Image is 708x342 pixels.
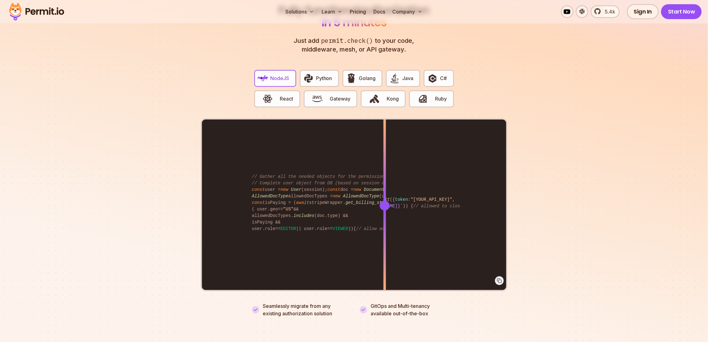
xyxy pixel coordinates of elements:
[280,227,296,232] span: EDITOR
[327,187,340,192] span: const
[293,214,314,218] span: includes
[402,75,413,82] span: Java
[627,4,659,19] a: Sign In
[371,6,388,18] a: Docs
[343,194,380,199] span: AllowedDocType
[296,200,309,205] span: await
[327,214,338,218] span: type
[591,6,620,18] a: 5.4k
[270,207,278,212] span: geo
[387,95,399,103] span: Kong
[354,187,361,192] span: new
[287,37,421,54] p: Just add to your code, middleware, mesh, or API gateway.
[262,94,273,104] img: React
[435,95,447,103] span: Ruby
[265,227,275,232] span: role
[389,73,400,84] img: Java
[319,37,375,46] span: permit.check()
[280,187,288,192] span: new
[252,194,288,199] span: AllowedDocType
[317,227,328,232] span: role
[390,6,425,18] button: Company
[248,169,460,237] code: user = (session); doc = ( , , session. ); allowedDocTypes = (user. ); isPaying = ( stripeWrapper....
[330,95,350,103] span: Gateway
[312,94,323,104] img: Gateway
[332,194,340,199] span: new
[413,204,478,209] span: // allowed to close issue
[345,200,392,205] span: get_billing_status
[359,75,376,82] span: Golang
[661,4,702,19] a: Start Now
[280,95,293,103] span: React
[601,8,615,16] span: 5.4k
[6,1,67,22] img: Permit logo
[440,75,447,82] span: C#
[427,73,438,84] img: C#
[270,75,289,82] span: NodeJS
[371,303,430,317] p: GitOps and Multi-tenancy available out-of-the-box
[283,6,317,18] button: Solutions
[283,207,294,212] span: "US"
[347,6,368,18] a: Pricing
[332,227,348,232] span: VIEWER
[346,73,357,84] img: Golang
[252,181,458,186] span: // Complete user object from DB (based on session object, only 3 DB queries...)
[263,303,349,317] p: Seamlessly migrate from any existing authorization solution
[369,94,380,104] img: Kong
[291,187,301,192] span: User
[303,73,314,84] img: Python
[252,174,400,179] span: // Gather all the needed objects for the permission check
[356,227,395,232] span: // allow access
[319,6,345,18] button: Learn
[258,73,268,84] img: NodeJS
[252,187,265,192] span: const
[252,200,265,205] span: const
[277,4,431,29] h2: authorization
[364,187,385,192] span: Document
[316,75,332,82] span: Python
[411,197,452,202] span: "[YOUR_API_KEY]"
[418,94,428,104] img: Ruby
[395,197,408,202] span: token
